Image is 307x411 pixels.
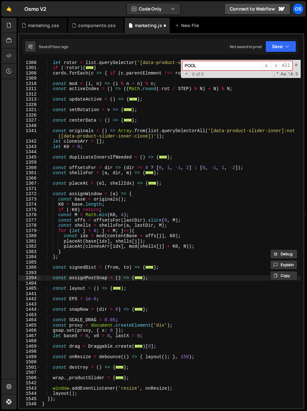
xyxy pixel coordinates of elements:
a: Connect to Webflow [224,3,290,15]
div: 1312 [19,92,41,97]
span: ... [113,287,121,290]
div: 1378 [19,223,41,228]
div: 1373 [19,197,41,202]
div: 1469 [19,344,41,349]
div: 1344 [19,149,41,155]
span: ​ [271,61,280,70]
input: Search for [182,61,262,70]
span: ... [145,266,153,269]
div: 1501 [19,365,41,370]
div: 1404 [19,281,41,286]
div: 1463 [19,312,41,318]
div: 1327 [19,118,41,123]
div: 1394 [19,275,41,281]
span: Whole Word Search [287,71,294,77]
span: ​ [262,61,271,70]
div: marketing.js [135,22,162,29]
div: 1500 [19,359,41,365]
div: 1361 [19,170,41,176]
span: Search In Selection [295,71,299,77]
div: 1321 [19,107,41,113]
div: 1300 [19,60,41,66]
div: 1544 [19,391,41,396]
div: 1468 [19,338,41,344]
div: 1379 [19,228,41,234]
div: 1345 [19,155,41,160]
span: ... [134,276,143,280]
div: 1311 [19,86,41,92]
button: Code Only [127,3,180,15]
div: 1380 [19,233,41,239]
span: ... [159,155,167,159]
div: Not saved to prod [230,44,262,49]
div: 1308 [19,71,41,76]
a: 🤙 [1,1,17,17]
span: ... [124,118,132,122]
span: ... [115,376,124,379]
div: 1342 [19,139,41,144]
div: Saved [39,44,68,49]
div: 1386 [19,265,41,270]
div: 1340 [19,123,41,129]
div: 1507 [19,370,41,375]
span: ... [85,66,94,69]
div: 1377 [19,218,41,223]
span: Alt-Enter [280,61,292,70]
div: 1384 [19,254,41,260]
div: 1542 [19,380,41,386]
div: 1343 [19,144,41,150]
div: 1385 [19,260,41,265]
div: 1546 [19,401,41,407]
div: components.css [78,22,115,29]
div: 1371 [19,186,41,192]
div: 1464 [19,317,41,323]
div: 1442 [19,296,41,302]
div: 1382 [19,244,41,249]
div: 1381 [19,239,41,244]
div: 1320 [19,102,41,108]
div: 1326 [19,113,41,118]
div: 1341 [19,128,41,139]
div: New File [175,22,201,29]
div: 1543 [19,386,41,391]
span: ... [134,344,143,348]
div: 1467 [19,333,41,339]
div: 1301 [19,65,41,71]
div: marketing.css [28,22,59,29]
div: 1309 [19,76,41,81]
button: Copy [270,271,297,280]
button: Debug [270,249,297,259]
div: 1310 [19,81,41,87]
button: Explain [270,260,297,270]
div: 1366 [19,176,41,181]
span: ... [134,308,143,311]
div: Osmo V2 [24,5,46,13]
span: CaseSensitive Search [280,71,287,77]
div: 1375 [19,207,41,213]
div: 1508 [19,375,41,381]
span: ... [145,171,153,174]
div: 1405 [19,286,41,291]
div: 1444 [19,307,41,312]
span: Toggle Replace mode [183,71,190,77]
span: ... [124,108,132,111]
div: 1441 [19,291,41,297]
div: 1443 [19,302,41,307]
div: 1466 [19,328,41,333]
div: 1465 [19,323,41,328]
div: 1545 [19,396,41,402]
div: 1313 [19,97,41,102]
div: 1374 [19,202,41,207]
div: 1360 [19,165,41,171]
div: 1383 [19,249,41,255]
span: RegExp Search [273,71,279,77]
div: 1499 [19,354,41,360]
span: 0 of 0 [190,72,206,77]
div: 1376 [19,212,41,218]
div: 1393 [19,270,41,276]
span: ... [129,97,137,101]
div: 1498 [19,349,41,354]
span: ... [148,181,156,185]
a: Os [292,3,304,15]
span: ... [115,365,124,369]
